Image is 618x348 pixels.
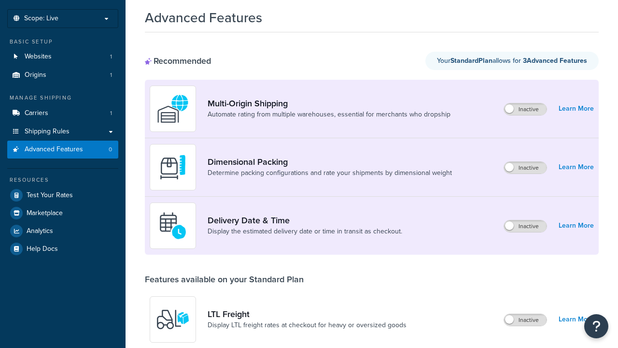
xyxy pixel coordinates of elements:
[7,66,118,84] li: Origins
[7,222,118,240] a: Analytics
[145,56,211,66] div: Recommended
[523,56,587,66] strong: 3 Advanced Feature s
[7,104,118,122] a: Carriers1
[145,8,262,27] h1: Advanced Features
[208,215,402,226] a: Delivery Date & Time
[7,123,118,141] a: Shipping Rules
[7,48,118,66] li: Websites
[110,71,112,79] span: 1
[559,219,594,232] a: Learn More
[27,227,53,235] span: Analytics
[7,104,118,122] li: Carriers
[27,245,58,253] span: Help Docs
[559,313,594,326] a: Learn More
[25,109,48,117] span: Carriers
[208,309,407,319] a: LTL Freight
[504,314,547,326] label: Inactive
[25,53,52,61] span: Websites
[25,145,83,154] span: Advanced Features
[27,209,63,217] span: Marketplace
[7,240,118,258] a: Help Docs
[504,220,547,232] label: Inactive
[208,227,402,236] a: Display the estimated delivery date or time in transit as checkout.
[7,176,118,184] div: Resources
[25,128,70,136] span: Shipping Rules
[7,204,118,222] a: Marketplace
[559,160,594,174] a: Learn More
[450,56,492,66] strong: Standard Plan
[156,92,190,126] img: WatD5o0RtDAAAAAElFTkSuQmCC
[7,141,118,159] a: Advanced Features0
[504,162,547,174] label: Inactive
[27,191,73,200] span: Test Your Rates
[25,71,46,79] span: Origins
[7,48,118,66] a: Websites1
[208,320,407,330] a: Display LTL freight rates at checkout for heavy or oversized goods
[208,98,450,109] a: Multi-Origin Shipping
[208,168,452,178] a: Determine packing configurations and rate your shipments by dimensional weight
[7,38,118,46] div: Basic Setup
[208,110,450,119] a: Automate rating from multiple warehouses, essential for merchants who dropship
[156,303,190,336] img: y79ZsPf0fXUFUhFXDzUgf+ktZg5F2+ohG75+v3d2s1D9TjoU8PiyCIluIjV41seZevKCRuEjTPPOKHJsQcmKCXGdfprl3L4q7...
[584,314,608,338] button: Open Resource Center
[24,14,58,23] span: Scope: Live
[110,109,112,117] span: 1
[504,103,547,115] label: Inactive
[7,187,118,204] a: Test Your Rates
[437,56,523,66] span: Your allows for
[208,157,452,167] a: Dimensional Packing
[7,94,118,102] div: Manage Shipping
[145,274,304,285] div: Features available on your Standard Plan
[559,102,594,116] a: Learn More
[109,145,112,154] span: 0
[156,150,190,184] img: DTVBYsAAAAAASUVORK5CYII=
[156,209,190,243] img: gfkeb5ejjkALwAAAABJRU5ErkJggg==
[7,141,118,159] li: Advanced Features
[7,66,118,84] a: Origins1
[110,53,112,61] span: 1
